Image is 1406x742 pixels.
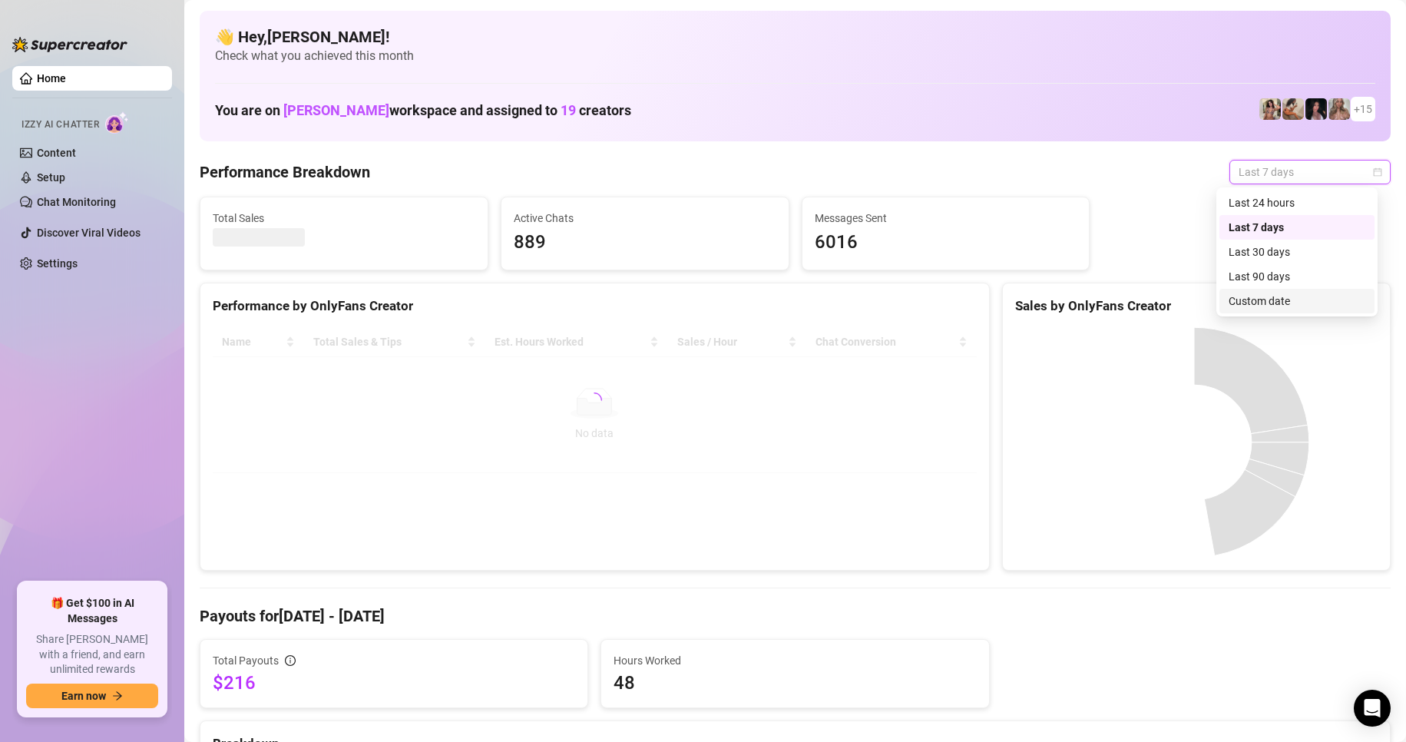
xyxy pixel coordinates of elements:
[37,72,66,84] a: Home
[1229,293,1365,310] div: Custom date
[514,228,776,257] span: 889
[514,210,776,227] span: Active Chats
[12,37,127,52] img: logo-BBDzfeDw.svg
[26,684,158,708] button: Earn nowarrow-right
[815,228,1077,257] span: 6016
[22,118,99,132] span: Izzy AI Chatter
[37,227,141,239] a: Discover Viral Videos
[1305,98,1327,120] img: Baby (@babyyyybellaa)
[37,147,76,159] a: Content
[1239,161,1381,184] span: Last 7 days
[213,652,279,669] span: Total Payouts
[213,296,977,316] div: Performance by OnlyFans Creator
[283,102,389,118] span: [PERSON_NAME]
[585,391,604,409] span: loading
[215,102,631,119] h1: You are on workspace and assigned to creators
[1354,101,1372,118] span: + 15
[105,111,129,134] img: AI Chatter
[815,210,1077,227] span: Messages Sent
[61,690,106,702] span: Earn now
[215,48,1375,65] span: Check what you achieved this month
[215,26,1375,48] h4: 👋 Hey, [PERSON_NAME] !
[200,605,1391,627] h4: Payouts for [DATE] - [DATE]
[1015,296,1378,316] div: Sales by OnlyFans Creator
[26,632,158,677] span: Share [PERSON_NAME] with a friend, and earn unlimited rewards
[1219,289,1375,313] div: Custom date
[561,102,576,118] span: 19
[37,196,116,208] a: Chat Monitoring
[1229,268,1365,285] div: Last 90 days
[285,655,296,666] span: info-circle
[1219,215,1375,240] div: Last 7 days
[26,596,158,626] span: 🎁 Get $100 in AI Messages
[1219,240,1375,264] div: Last 30 days
[37,257,78,270] a: Settings
[213,210,475,227] span: Total Sales
[1219,190,1375,215] div: Last 24 hours
[1282,98,1304,120] img: Kayla (@kaylathaylababy)
[614,652,976,669] span: Hours Worked
[213,671,575,695] span: $216
[1354,690,1391,727] div: Open Intercom Messenger
[1229,219,1365,236] div: Last 7 days
[37,171,65,184] a: Setup
[112,691,123,701] span: arrow-right
[614,671,976,695] span: 48
[1328,98,1350,120] img: Kenzie (@dmaxkenz)
[1259,98,1281,120] img: Avry (@avryjennervip)
[1373,167,1382,177] span: calendar
[1219,264,1375,289] div: Last 90 days
[200,161,370,183] h4: Performance Breakdown
[1229,194,1365,211] div: Last 24 hours
[1229,243,1365,260] div: Last 30 days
